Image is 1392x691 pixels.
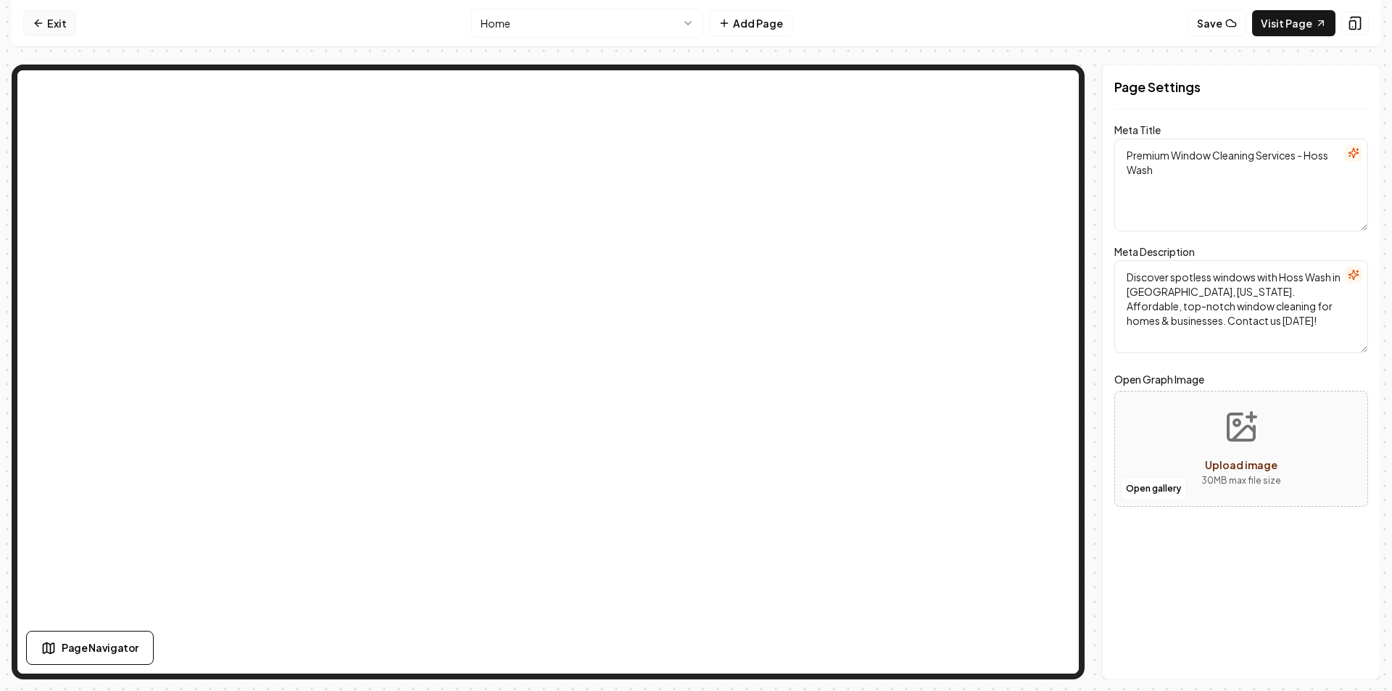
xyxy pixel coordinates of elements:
p: 30 MB max file size [1201,473,1281,488]
span: Page Navigator [62,640,138,655]
label: Open Graph Image [1114,371,1368,388]
h2: Page Settings [1114,77,1368,97]
button: Save [1188,10,1246,36]
label: Meta Description [1114,245,1195,258]
button: Add Page [709,10,792,36]
a: Exit [23,10,76,36]
button: Page Navigator [26,631,154,665]
label: Meta Title [1114,123,1161,136]
span: Upload image [1205,458,1277,471]
button: Upload image [1190,398,1293,500]
button: Open gallery [1121,477,1186,500]
a: Visit Page [1252,10,1335,36]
